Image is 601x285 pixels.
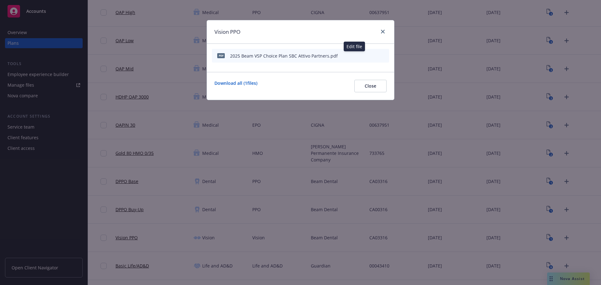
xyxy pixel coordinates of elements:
[230,53,338,59] div: 2025 Beam VSP Choice Plan SBC Attivo Partners.pdf
[214,80,257,92] a: Download all ( 1 files)
[365,83,376,89] span: Close
[214,28,240,36] h1: Vision PPO
[382,53,387,59] button: archive file
[344,42,365,51] div: Edit file
[361,53,366,59] button: download file
[354,80,387,92] button: Close
[371,53,377,59] button: preview file
[379,28,387,35] a: close
[217,53,225,58] span: pdf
